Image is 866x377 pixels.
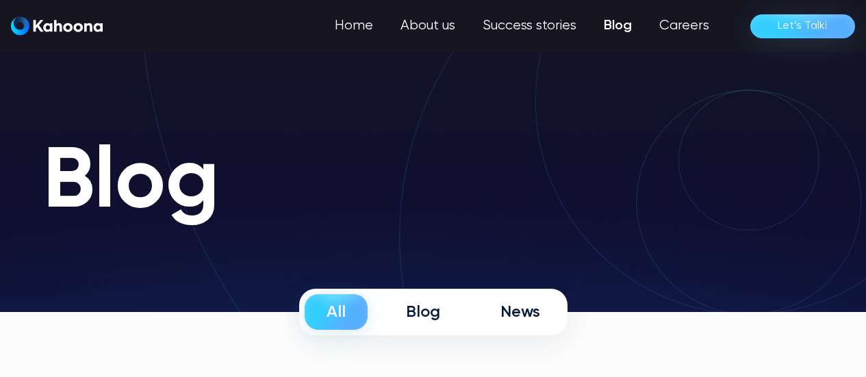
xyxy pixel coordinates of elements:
a: home [11,16,103,36]
h1: Blog [43,137,823,230]
a: Home [321,12,387,40]
img: Kahoona logo white [11,16,103,36]
div: All [327,302,346,322]
a: Let’s Talk! [750,14,855,38]
a: Blog [590,12,646,40]
a: Success stories [469,12,590,40]
a: Careers [646,12,723,40]
div: News [500,302,540,322]
div: Let’s Talk! [778,15,828,37]
a: About us [387,12,469,40]
div: Blog [406,302,440,322]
